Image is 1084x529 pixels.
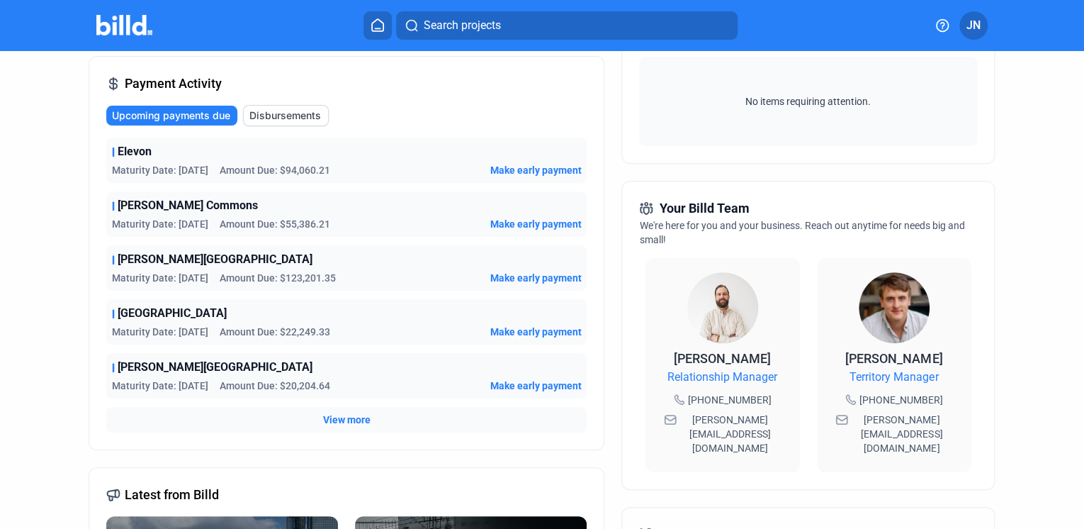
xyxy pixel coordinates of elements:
[490,217,581,231] button: Make early payment
[851,413,953,455] span: [PERSON_NAME][EMAIL_ADDRESS][DOMAIN_NAME]
[679,413,781,455] span: [PERSON_NAME][EMAIL_ADDRESS][DOMAIN_NAME]
[645,94,971,108] span: No items requiring attention.
[118,305,227,322] span: [GEOGRAPHIC_DATA]
[112,325,208,339] span: Maturity Date: [DATE]
[323,413,371,427] button: View more
[849,369,938,386] span: Territory Manager
[96,15,152,35] img: Billd Company Logo
[859,393,942,407] span: [PHONE_NUMBER]
[106,106,237,126] button: Upcoming payments due
[112,217,208,231] span: Maturity Date: [DATE]
[490,325,581,339] button: Make early payment
[490,379,581,393] button: Make early payment
[220,325,330,339] span: Amount Due: $22,249.33
[125,485,219,505] span: Latest from Billd
[118,143,152,160] span: Elevon
[966,17,981,34] span: JN
[118,197,258,214] span: [PERSON_NAME] Commons
[243,105,329,126] button: Disbursements
[220,217,330,231] span: Amount Due: $55,386.21
[112,271,208,285] span: Maturity Date: [DATE]
[220,379,330,393] span: Amount Due: $20,204.64
[220,271,336,285] span: Amount Due: $123,201.35
[667,369,777,386] span: Relationship Manager
[220,163,330,177] span: Amount Due: $94,060.21
[959,11,988,40] button: JN
[423,17,500,34] span: Search projects
[396,11,738,40] button: Search projects
[125,74,222,94] span: Payment Activity
[845,351,942,366] span: [PERSON_NAME]
[249,108,321,123] span: Disbursements
[859,272,930,343] img: Territory Manager
[112,379,208,393] span: Maturity Date: [DATE]
[490,271,581,285] button: Make early payment
[687,272,758,343] img: Relationship Manager
[659,199,749,218] span: Your Billd Team
[674,351,771,366] span: [PERSON_NAME]
[112,108,230,123] span: Upcoming payments due
[490,163,581,177] button: Make early payment
[118,251,312,268] span: [PERSON_NAME][GEOGRAPHIC_DATA]
[639,220,964,245] span: We're here for you and your business. Reach out anytime for needs big and small!
[112,163,208,177] span: Maturity Date: [DATE]
[118,359,312,376] span: [PERSON_NAME][GEOGRAPHIC_DATA]
[687,393,771,407] span: [PHONE_NUMBER]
